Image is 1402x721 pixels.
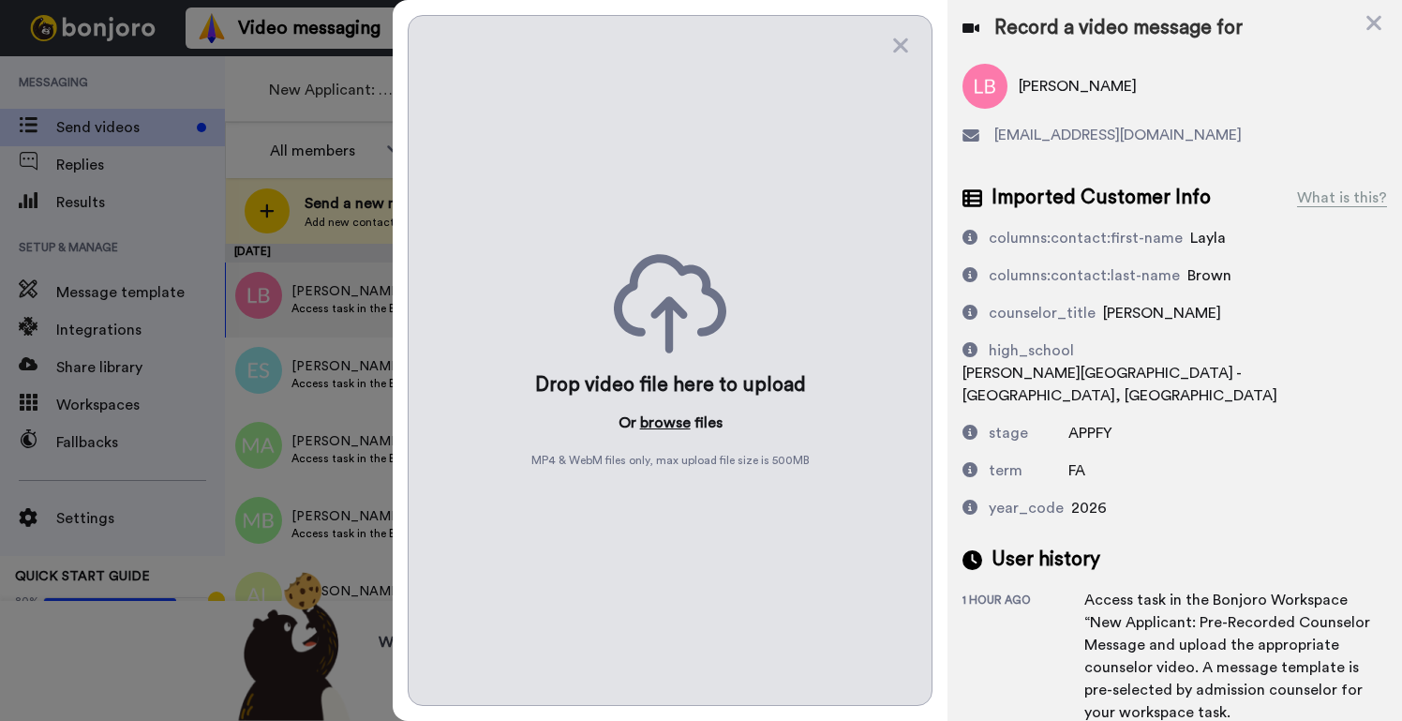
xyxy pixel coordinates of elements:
div: counselor_title [989,302,1096,324]
div: Drop video file here to upload [535,372,806,398]
span: 2026 [1071,501,1107,516]
span: APPFY [1068,426,1112,441]
span: Imported Customer Info [992,184,1211,212]
span: MP4 & WebM files only, max upload file size is 500 MB [531,453,810,468]
span: FA [1068,463,1085,478]
div: What is this? [1297,187,1387,209]
span: User history [992,546,1100,574]
span: Layla [1190,231,1226,246]
span: Brown [1187,268,1231,283]
div: year_code [989,497,1064,519]
div: columns:contact:last-name [989,264,1180,287]
span: [EMAIL_ADDRESS][DOMAIN_NAME] [994,124,1242,146]
img: Profile image for Grant [42,56,72,86]
div: stage [989,422,1028,444]
span: [PERSON_NAME][GEOGRAPHIC_DATA] - [GEOGRAPHIC_DATA], [GEOGRAPHIC_DATA] [962,366,1277,403]
span: Hi [PERSON_NAME], Boost your view rates with automatic re-sends of unviewed messages! We've just ... [82,54,321,237]
p: Or files [619,412,723,434]
button: browse [640,412,691,434]
div: term [989,459,1022,482]
div: columns:contact:first-name [989,227,1183,249]
div: high_school [989,339,1074,362]
span: [PERSON_NAME] [1103,306,1221,321]
div: message notification from Grant, 1w ago. Hi Wesleyan, Boost your view rates with automatic re-sen... [28,39,347,101]
p: Message from Grant, sent 1w ago [82,72,323,89]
